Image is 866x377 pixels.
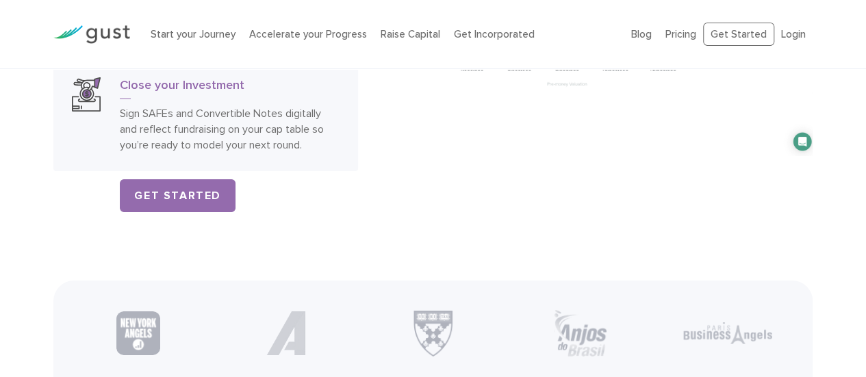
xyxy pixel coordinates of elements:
[53,59,357,171] a: Close Your InvestmentClose your InvestmentSign SAFEs and Convertible Notes digitally and reflect ...
[72,77,100,112] img: Close Your Investment
[665,28,696,40] a: Pricing
[703,23,774,47] a: Get Started
[381,28,440,40] a: Raise Capital
[781,28,806,40] a: Login
[120,179,235,212] a: Get Started
[454,28,535,40] a: Get Incorporated
[264,311,307,355] img: Partner
[683,322,772,344] img: Paris Business Angels
[120,105,339,153] p: Sign SAFEs and Convertible Notes digitally and reflect fundraising on your cap table so you’re re...
[120,77,339,99] h3: Close your Investment
[151,28,235,40] a: Start your Journey
[409,310,457,356] img: Harvard Business School
[116,311,160,355] img: New York Angels
[249,28,367,40] a: Accelerate your Progress
[631,28,652,40] a: Blog
[53,25,130,44] img: Gust Logo
[553,310,608,356] img: Anjos Brasil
